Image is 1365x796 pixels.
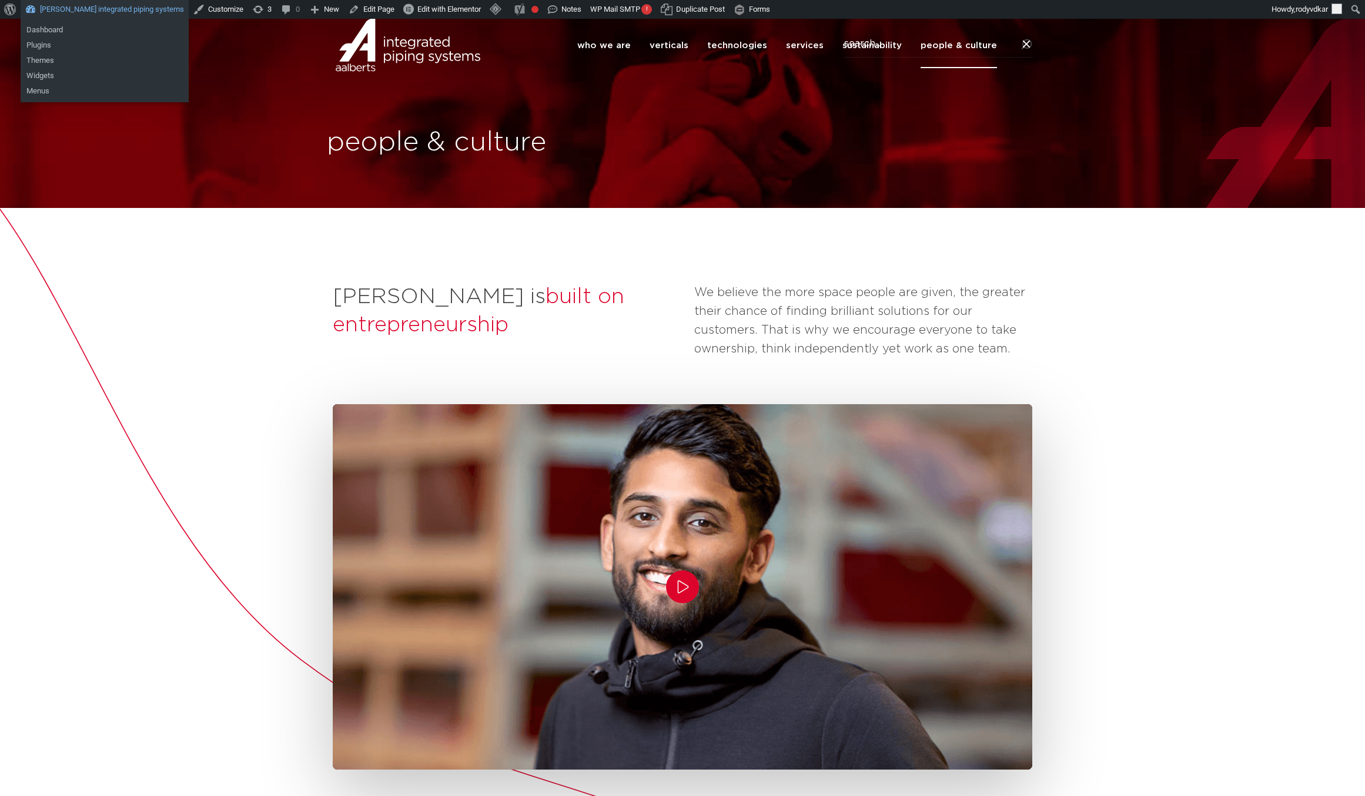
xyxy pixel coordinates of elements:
[333,283,682,340] h2: [PERSON_NAME] is
[577,23,631,68] a: who we are
[786,23,824,68] a: services
[21,22,189,38] a: Dashboard
[21,53,189,68] a: Themes
[666,570,699,603] button: Play/Pause
[650,23,688,68] a: verticals
[577,23,997,68] nav: Menu
[842,23,902,68] a: sustainability
[531,6,538,13] div: Focus keyphrase not set
[694,283,1032,358] p: We believe the more space people are given, the greater their chance of finding brilliant solutio...
[641,4,652,15] span: !
[921,23,997,68] a: people & culture
[417,5,481,14] span: Edit with Elementor
[21,19,189,56] ul: Aalberts integrated piping systems
[1296,5,1328,14] span: rodyvdkar
[21,38,189,53] a: Plugins
[21,68,189,83] a: Widgets
[327,124,677,162] h1: people & culture
[707,23,767,68] a: technologies
[21,83,189,99] a: Menus
[21,49,189,102] ul: Aalberts integrated piping systems
[333,286,624,335] span: built on entrepreneurship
